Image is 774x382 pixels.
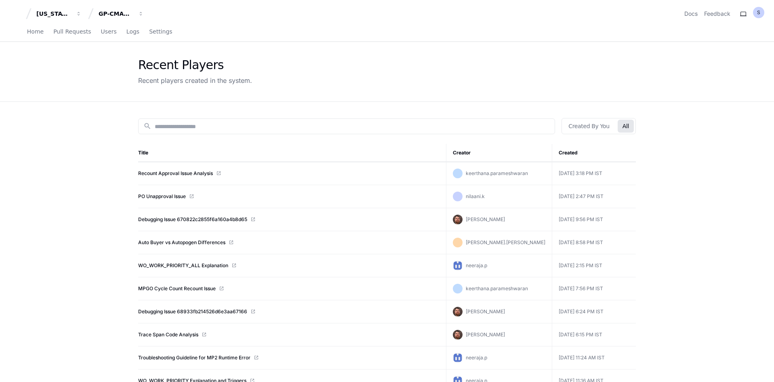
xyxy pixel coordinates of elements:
[33,6,85,21] button: [US_STATE] Pacific
[552,277,636,300] td: [DATE] 7:56 PM IST
[138,216,247,223] a: Debugging Issue 670822c2855f6a160a4b8d65
[143,122,151,130] mat-icon: search
[138,262,228,269] a: WO_WORK_PRIORITY_ALL Explanation
[552,231,636,254] td: [DATE] 8:58 PM IST
[138,285,216,292] a: MPGO Cycle Count Recount Issue
[53,23,91,41] a: Pull Requests
[36,10,71,18] div: [US_STATE] Pacific
[138,193,186,200] a: PO Unapproval Issue
[149,23,172,41] a: Settings
[453,330,463,340] img: avatar
[453,215,463,224] img: avatar
[446,144,552,162] th: Creator
[753,7,764,18] button: S
[564,120,614,133] button: Created By You
[453,261,463,270] img: 174426149
[704,10,730,18] button: Feedback
[552,300,636,323] td: [DATE] 6:24 PM IST
[466,355,487,361] span: neeraja.p
[466,262,487,268] span: neeraja.p
[138,144,446,162] th: Title
[95,6,147,21] button: GP-CMAG-MP2
[552,208,636,231] td: [DATE] 9:56 PM IST
[138,331,198,338] a: Trace Span Code Analysis
[466,239,545,245] span: [PERSON_NAME].[PERSON_NAME]
[27,29,44,34] span: Home
[748,355,770,377] iframe: Open customer support
[757,9,760,16] h1: S
[466,308,505,314] span: [PERSON_NAME]
[684,10,698,18] a: Docs
[138,58,252,72] div: Recent Players
[552,323,636,346] td: [DATE] 6:15 PM IST
[552,162,636,185] td: [DATE] 3:18 PM IST
[126,29,139,34] span: Logs
[453,353,463,363] img: 174426149
[138,170,213,177] a: Recount Approval Issue Analysis
[453,307,463,317] img: avatar
[149,29,172,34] span: Settings
[138,76,252,85] div: Recent players created in the system.
[466,285,528,291] span: keerthana.parameshwaran
[466,193,485,199] span: nilaani.k
[99,10,133,18] div: GP-CMAG-MP2
[27,23,44,41] a: Home
[138,239,225,246] a: Auto Buyer vs Autopogen Differences
[466,170,528,176] span: keerthana.parameshwaran
[126,23,139,41] a: Logs
[101,23,117,41] a: Users
[552,144,636,162] th: Created
[552,185,636,208] td: [DATE] 2:47 PM IST
[552,346,636,369] td: [DATE] 11:24 AM IST
[101,29,117,34] span: Users
[138,308,247,315] a: Debugging Issue 68933fb214526d6e3aa67166
[53,29,91,34] span: Pull Requests
[466,216,505,222] span: [PERSON_NAME]
[466,331,505,338] span: [PERSON_NAME]
[618,120,634,133] button: All
[138,355,250,361] a: Troubleshooting Guideline for MP2 Runtime Error
[552,254,636,277] td: [DATE] 2:15 PM IST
